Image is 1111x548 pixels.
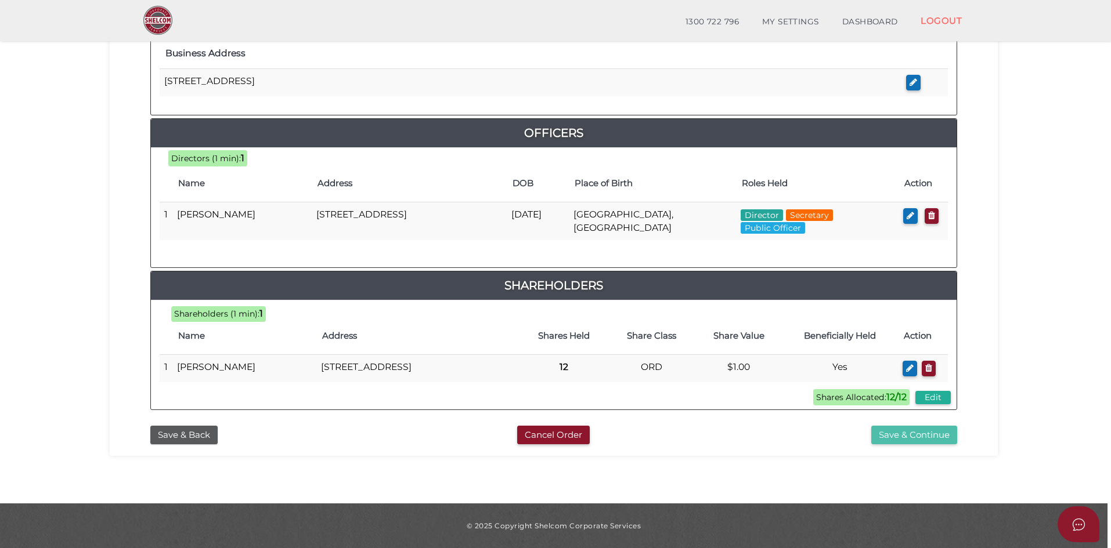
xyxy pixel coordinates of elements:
td: [PERSON_NAME] [172,355,316,382]
h4: Shares Held [525,331,602,341]
a: Officers [151,124,957,142]
td: [DATE] [507,202,569,240]
h4: Address [318,179,501,188]
td: [GEOGRAPHIC_DATA], [GEOGRAPHIC_DATA] [569,202,735,240]
td: [STREET_ADDRESS] [312,202,507,240]
b: 12/12 [886,391,907,402]
td: [STREET_ADDRESS] [160,69,901,96]
h4: Action [904,179,942,188]
span: Director [741,209,783,221]
td: Yes [782,355,898,382]
span: Directors (1 min): [171,153,241,164]
h4: Roles Held [742,179,893,188]
h4: Share Value [701,331,777,341]
h4: Address [322,331,514,341]
b: 12 [560,361,568,372]
a: LOGOUT [909,9,973,32]
button: Save & Continue [871,426,957,445]
span: Shareholders (1 min): [174,309,259,319]
a: Shareholders [151,276,957,295]
h4: Place of Birth [575,179,730,188]
h4: Share Class [614,331,689,341]
h4: Name [178,331,311,341]
a: MY SETTINGS [751,10,831,34]
span: Public Officer [741,222,805,234]
button: Open asap [1058,506,1099,542]
b: 1 [241,153,244,164]
b: 1 [259,308,263,319]
h4: DOB [513,179,563,188]
h4: Action [904,331,942,341]
span: Secretary [786,209,833,221]
td: ORD [608,355,695,382]
button: Edit [915,391,951,404]
td: 1 [160,202,172,240]
button: Save & Back [150,426,218,445]
td: [PERSON_NAME] [172,202,312,240]
h4: Beneficially Held [788,331,892,341]
h4: Name [178,179,306,188]
a: DASHBOARD [831,10,910,34]
a: 1300 722 796 [674,10,751,34]
td: $1.00 [695,355,782,382]
div: © 2025 Copyright Shelcom Corporate Services [118,521,989,531]
td: [STREET_ADDRESS] [316,355,520,382]
button: Cancel Order [517,426,590,445]
th: Business Address [160,38,901,69]
td: 1 [160,355,172,382]
span: Shares Allocated: [813,389,910,405]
